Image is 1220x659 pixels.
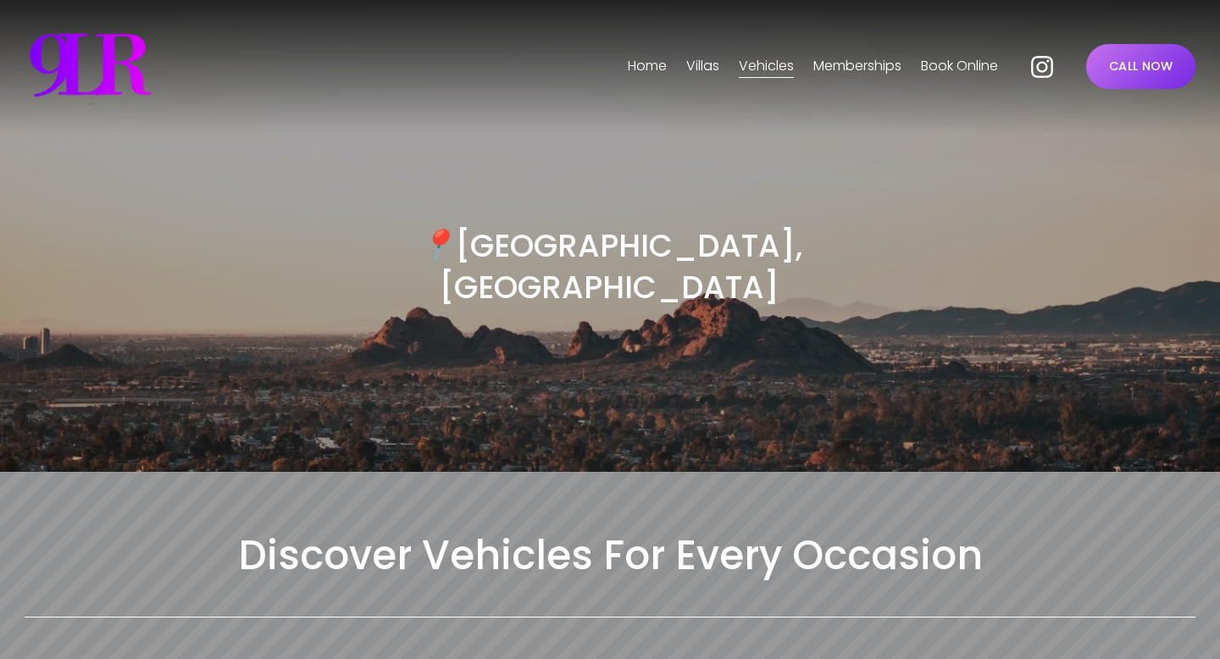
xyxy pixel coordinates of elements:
em: 📍 [417,224,456,268]
a: CALL NOW [1086,44,1195,89]
a: Instagram [1029,53,1056,80]
a: Home [628,53,667,80]
a: folder dropdown [686,53,719,80]
a: Memberships [813,53,901,80]
img: 999 Luxury Rentals [25,25,157,109]
span: Vehicles [739,54,794,79]
a: Book Online [921,53,998,80]
h3: [GEOGRAPHIC_DATA], [GEOGRAPHIC_DATA] [317,225,902,308]
span: Villas [686,54,719,79]
a: folder dropdown [739,53,794,80]
h2: Discover Vehicles For Every Occasion [25,529,1195,581]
